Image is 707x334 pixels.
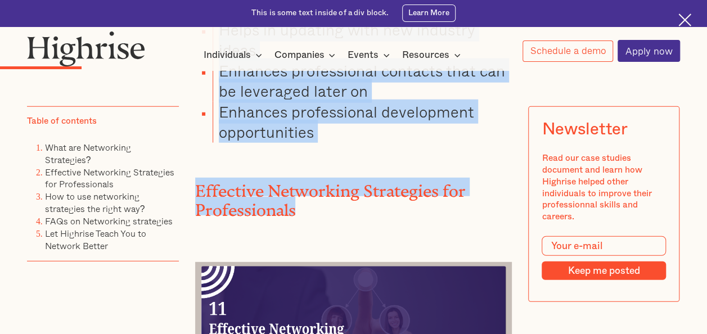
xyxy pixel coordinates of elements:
div: Newsletter [542,120,628,139]
div: Table of contents [27,115,97,127]
div: Events [348,48,393,62]
div: Read our case studies document and learn how Highrise helped other individuals to improve their p... [542,152,666,222]
div: Events [348,48,379,62]
a: Let Highrise Teach You to Network Better [45,226,146,252]
div: Individuals [204,48,265,62]
a: FAQs on Networking strategies [45,214,173,227]
input: Keep me posted [542,261,666,279]
a: Apply now [618,40,680,62]
div: This is some text inside of a div block. [251,8,389,19]
div: Resources [402,48,449,62]
img: Highrise logo [27,31,145,66]
div: Resources [402,48,464,62]
input: Your e-mail [542,236,666,255]
a: Effective Networking Strategies for Professionals [45,165,174,191]
a: Learn More [402,4,456,21]
div: Companies [274,48,339,62]
div: Companies [274,48,324,62]
img: Cross icon [678,13,691,26]
div: Individuals [204,48,251,62]
a: Schedule a demo [523,40,614,62]
li: Enhances professional development opportunities [213,102,512,143]
h2: Effective Networking Strategies for Professionals [195,178,512,215]
a: How to use networking strategies the right way? [45,189,145,215]
form: Modal Form [542,236,666,279]
li: Enhances professional contacts that can be leveraged later on [213,61,512,102]
a: What are Networking Strategies? [45,140,131,166]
